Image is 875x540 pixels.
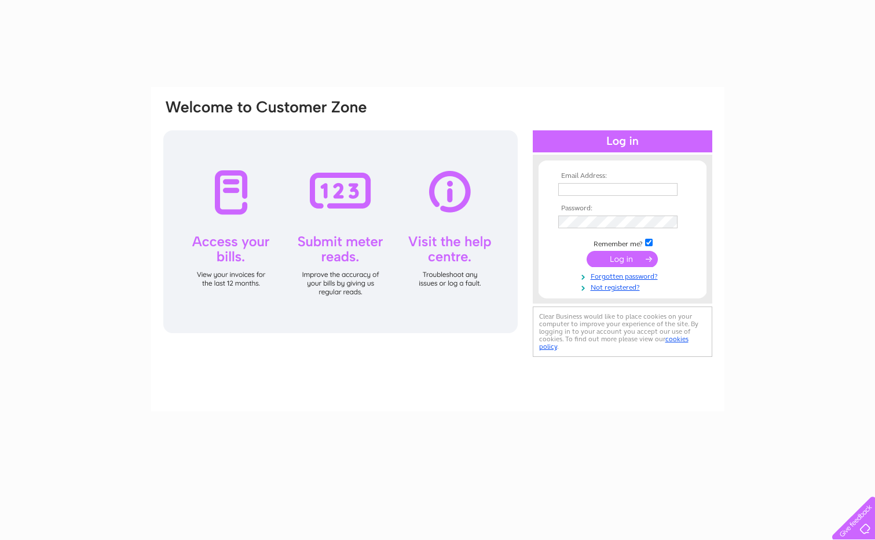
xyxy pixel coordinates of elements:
[555,205,690,213] th: Password:
[555,172,690,180] th: Email Address:
[555,237,690,249] td: Remember me?
[558,281,690,292] a: Not registered?
[533,307,712,357] div: Clear Business would like to place cookies on your computer to improve your experience of the sit...
[558,270,690,281] a: Forgotten password?
[539,335,689,351] a: cookies policy
[587,251,658,267] input: Submit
